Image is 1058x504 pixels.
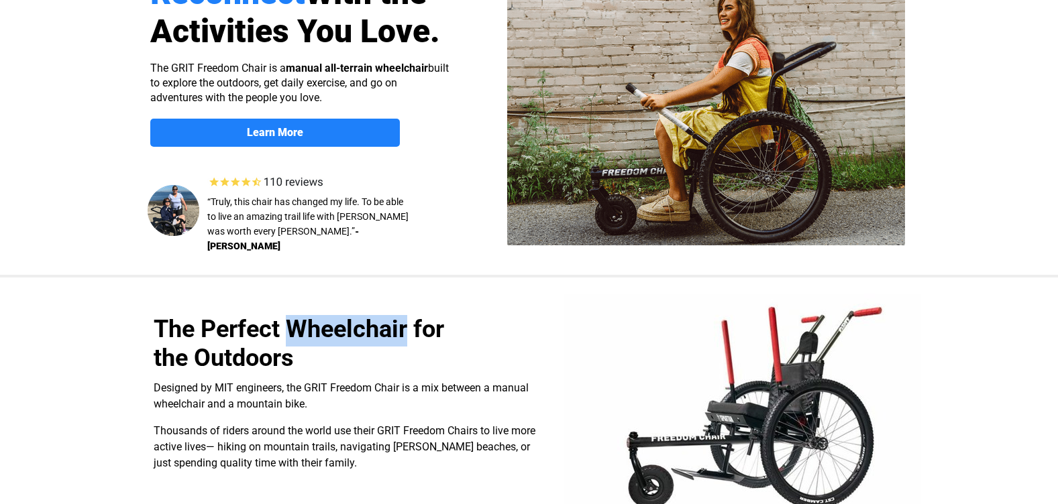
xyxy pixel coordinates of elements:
span: Designed by MIT engineers, the GRIT Freedom Chair is a mix between a manual wheelchair and a moun... [154,381,529,410]
span: The GRIT Freedom Chair is a built to explore the outdoors, get daily exercise, and go on adventur... [150,62,449,104]
strong: Learn More [247,126,303,139]
span: “Truly, this chair has changed my life. To be able to live an amazing trail life with [PERSON_NAM... [207,196,409,237]
span: Thousands of riders around the world use their GRIT Freedom Chairs to live more active lives— hik... [154,424,535,469]
span: Activities You Love. [150,12,440,50]
span: The Perfect Wheelchair for the Outdoors [154,315,444,372]
strong: manual all-terrain wheelchair [286,62,428,74]
a: Learn More [150,119,400,147]
input: Get more information [48,324,163,349]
